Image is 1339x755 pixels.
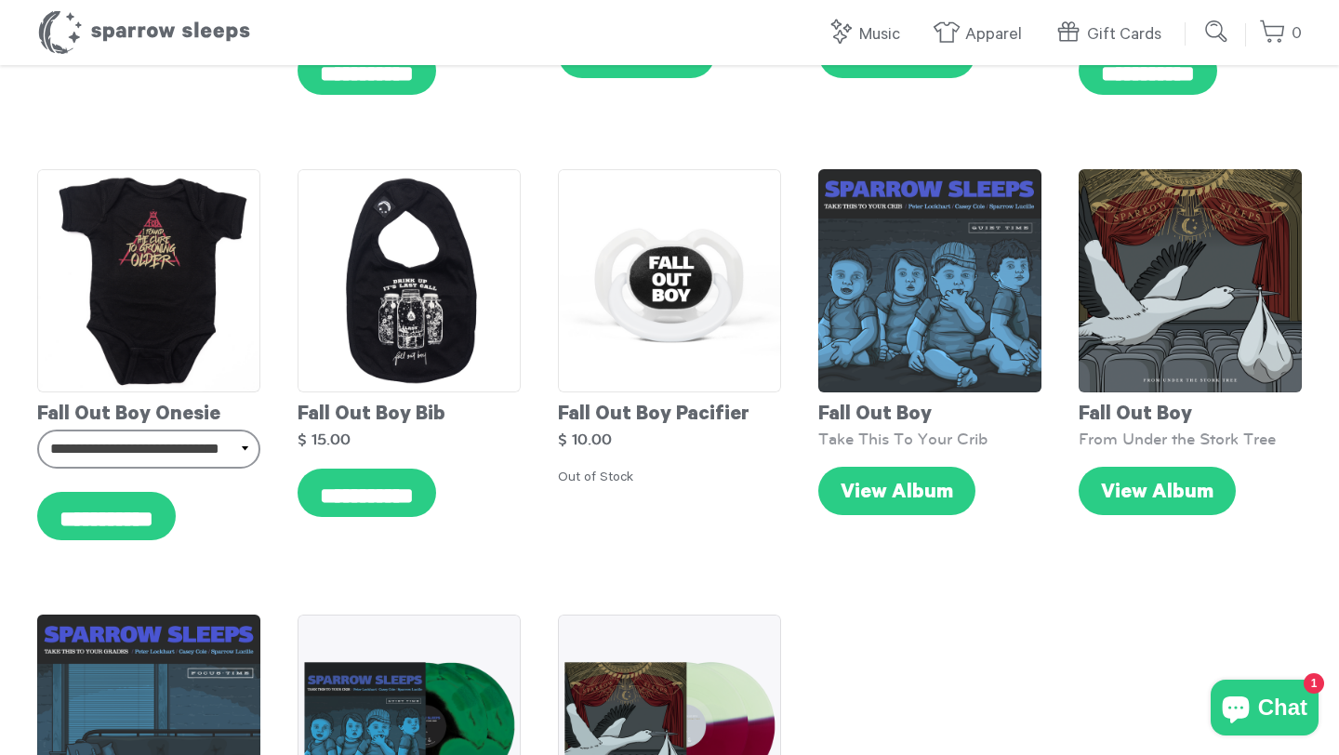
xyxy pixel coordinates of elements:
[298,392,521,430] div: Fall Out Boy Bib
[818,430,1041,448] div: Take This To Your Crib
[298,431,351,447] strong: $ 15.00
[558,431,612,447] strong: $ 10.00
[1199,13,1236,50] input: Submit
[1079,392,1302,430] div: Fall Out Boy
[818,169,1041,392] img: SS-TakeThisToYourCrib-Cover-2023_grande.png
[818,392,1041,430] div: Fall Out Boy
[558,169,781,392] img: fob-pacifier_grande.png
[1205,680,1324,740] inbox-online-store-chat: Shopify online store chat
[1079,430,1302,448] div: From Under the Stork Tree
[1054,15,1171,55] a: Gift Cards
[818,467,975,515] a: View Album
[558,392,781,430] div: Fall Out Boy Pacifier
[37,9,251,56] h1: Sparrow Sleeps
[1259,14,1302,54] a: 0
[1079,467,1236,515] a: View Album
[37,169,260,392] img: fob-onesie_grande.png
[37,392,260,430] div: Fall Out Boy Onesie
[1079,169,1302,392] img: SparrowSleeps-FallOutBoy-FromUndertheStorkTree-Cover1600x1600_grande.png
[827,15,909,55] a: Music
[298,169,521,392] img: fob-bib_grande.png
[933,15,1031,55] a: Apparel
[558,469,781,489] div: Out of Stock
